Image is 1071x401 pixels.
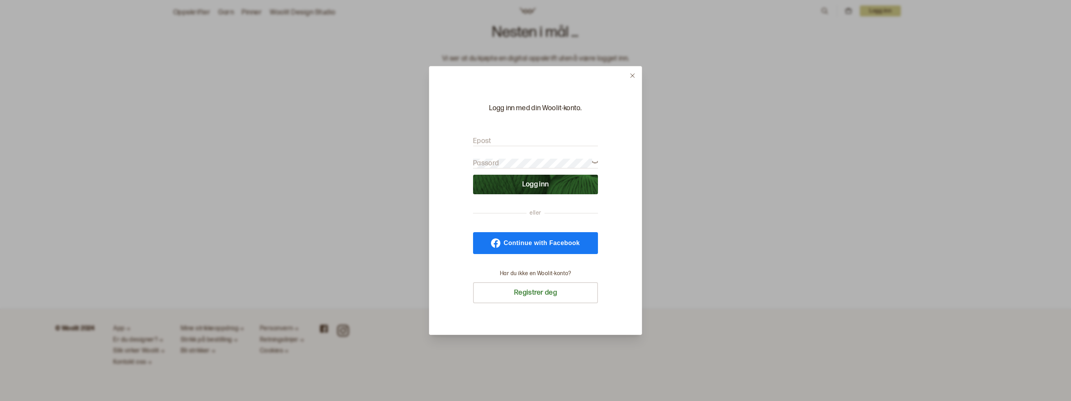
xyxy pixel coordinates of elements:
[473,232,598,254] a: Continue with Facebook
[500,270,571,277] p: Har du ikke en Woolit-konto?
[473,175,598,194] button: Logg inn
[527,209,544,217] span: eller
[473,159,499,168] label: Passord
[503,240,580,246] span: Continue with Facebook
[473,136,491,146] label: Epost
[473,282,598,303] button: Registrer deg
[473,104,598,113] p: Logg inn med din Woolit-konto.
